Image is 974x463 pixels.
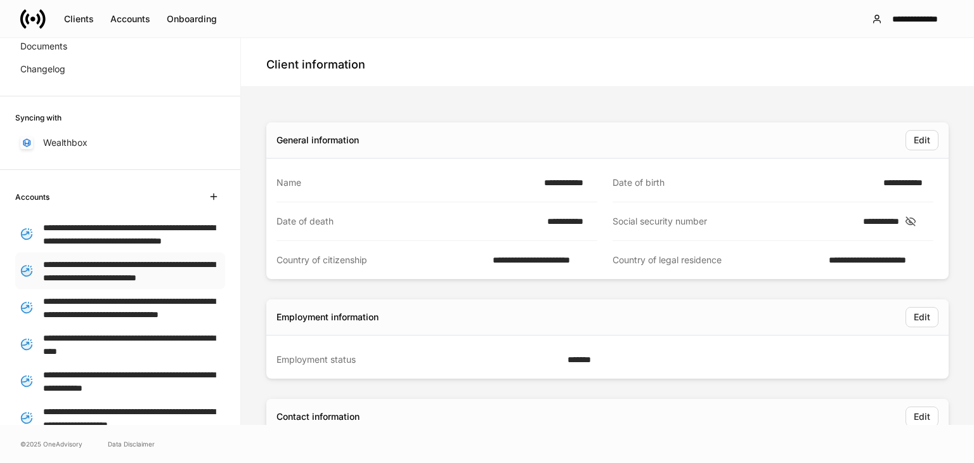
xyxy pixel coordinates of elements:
[914,412,930,421] div: Edit
[276,311,379,323] div: Employment information
[276,353,560,366] div: Employment status
[167,15,217,23] div: Onboarding
[15,58,225,81] a: Changelog
[102,9,159,29] button: Accounts
[276,410,360,423] div: Contact information
[276,215,540,228] div: Date of death
[56,9,102,29] button: Clients
[20,63,65,75] p: Changelog
[914,313,930,322] div: Edit
[43,136,88,149] p: Wealthbox
[613,254,821,266] div: Country of legal residence
[276,134,359,147] div: General information
[15,131,225,154] a: Wealthbox
[108,439,155,449] a: Data Disclaimer
[20,439,82,449] span: © 2025 OneAdvisory
[15,112,62,124] h6: Syncing with
[906,307,938,327] button: Edit
[613,215,855,228] div: Social security number
[613,176,876,189] div: Date of birth
[110,15,150,23] div: Accounts
[15,191,49,203] h6: Accounts
[20,40,67,53] p: Documents
[906,130,938,150] button: Edit
[914,136,930,145] div: Edit
[276,254,485,266] div: Country of citizenship
[276,176,536,189] div: Name
[906,407,938,427] button: Edit
[64,15,94,23] div: Clients
[266,57,365,72] h4: Client information
[159,9,225,29] button: Onboarding
[15,35,225,58] a: Documents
